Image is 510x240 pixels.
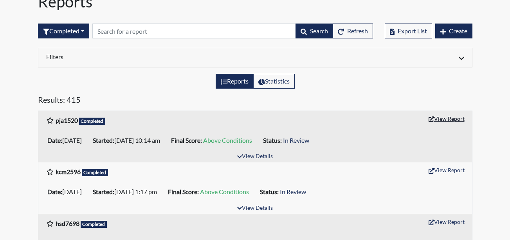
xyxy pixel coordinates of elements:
button: Create [435,24,472,38]
b: Final Score: [168,188,199,195]
b: Started: [93,136,114,144]
li: [DATE] [44,134,90,147]
span: Export List [398,27,427,35]
span: Above Conditions [203,136,252,144]
button: Refresh [333,24,373,38]
div: Filter by interview status [38,24,89,38]
span: Completed [82,169,108,176]
b: Date: [47,136,62,144]
b: Status: [260,188,279,195]
span: Create [449,27,467,35]
button: Search [296,24,333,38]
b: kcm2596 [56,168,81,175]
button: View Details [234,203,276,214]
button: View Details [234,151,276,162]
b: Started: [93,188,114,195]
li: [DATE] 10:14 am [90,134,168,147]
span: Above Conditions [200,188,249,195]
b: Date: [47,188,62,195]
li: [DATE] [44,185,90,198]
span: In Review [283,136,309,144]
h6: Filters [46,53,249,60]
span: Completed [81,221,107,228]
h5: Results: 415 [38,95,472,107]
button: Export List [385,24,432,38]
label: View statistics about completed interviews [253,74,295,89]
div: Click to expand/collapse filters [40,53,470,62]
li: [DATE] 1:17 pm [90,185,165,198]
label: View the list of reports [216,74,254,89]
button: Completed [38,24,89,38]
span: Completed [79,118,106,125]
button: View Report [425,216,468,228]
b: Status: [263,136,282,144]
b: hsd7698 [56,220,79,227]
span: Search [310,27,328,35]
b: pja1520 [56,116,78,124]
input: Search by Registration ID, Interview Number, or Investigation Name. [92,24,296,38]
b: Final Score: [171,136,202,144]
button: View Report [425,113,468,125]
button: View Report [425,164,468,176]
span: In Review [280,188,306,195]
span: Refresh [347,27,368,35]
